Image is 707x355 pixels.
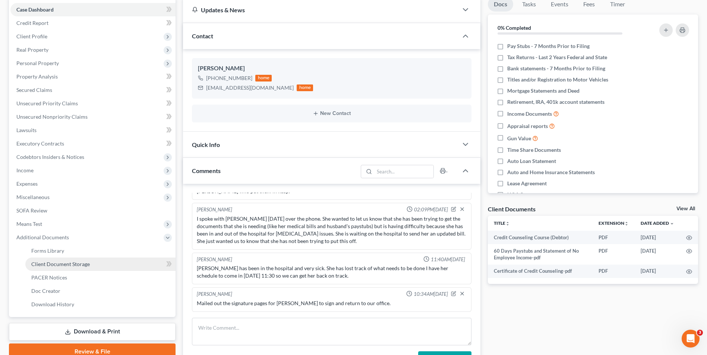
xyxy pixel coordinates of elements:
span: Income [16,167,34,173]
a: PACER Notices [25,271,176,284]
span: Lease Agreement [507,180,547,187]
span: Retirement, IRA, 401k account statements [507,98,605,106]
div: [PERSON_NAME] [197,256,232,263]
span: Tax Returns - Last 2 Years Federal and State [507,54,607,61]
span: Credit Report [16,20,48,26]
span: Unsecured Nonpriority Claims [16,113,88,120]
div: [PERSON_NAME] [198,64,465,73]
span: 3 [697,330,703,336]
a: SOFA Review [10,204,176,217]
span: 11:40AM[DATE] [431,256,465,263]
i: unfold_more [505,221,510,226]
td: [DATE] [635,265,680,278]
td: 60 Days Paystubs and Statement of No Employee Income-pdf [488,244,593,265]
span: Additional Documents [16,234,69,240]
span: Client Document Storage [31,261,90,267]
i: expand_more [670,221,674,226]
span: Codebtors Insiders & Notices [16,154,84,160]
span: Income Documents [507,110,552,118]
strong: 0% Completed [498,25,531,31]
span: Real Property [16,47,48,53]
a: Property Analysis [10,70,176,83]
a: Download History [25,298,176,311]
span: Case Dashboard [16,6,54,13]
span: Pay Stubs - 7 Months Prior to Filing [507,42,590,50]
span: Mortgage Statements and Deed [507,87,580,95]
a: Unsecured Nonpriority Claims [10,110,176,124]
a: View All [676,206,695,211]
a: Download & Print [9,323,176,340]
div: [EMAIL_ADDRESS][DOMAIN_NAME] [206,84,294,92]
span: Bank statements - 7 Months Prior to Filing [507,65,605,72]
td: PDF [593,244,635,265]
div: home [255,75,272,81]
span: Expenses [16,180,38,187]
td: Certificate of Credit Counseling-pdf [488,265,593,278]
span: Miscellaneous [16,194,50,200]
span: Time Share Documents [507,146,561,154]
span: Lawsuits [16,127,37,133]
span: Personal Property [16,60,59,66]
td: [DATE] [635,244,680,265]
a: Credit Report [10,16,176,30]
div: [PERSON_NAME] [197,291,232,298]
span: Gun Value [507,135,531,142]
input: Search... [374,165,433,178]
span: Property Analysis [16,73,58,80]
div: [PHONE_NUMBER] [206,74,252,82]
a: Case Dashboard [10,3,176,16]
span: 10:34AM[DATE] [414,291,448,298]
a: Date Added expand_more [641,220,674,226]
a: Unsecured Priority Claims [10,97,176,110]
td: [DATE] [635,231,680,244]
td: Credit Counseling Course (Debtor) [488,231,593,244]
div: Updates & News [192,6,449,14]
td: PDF [593,265,635,278]
span: Appraisal reports [507,122,548,130]
button: New Contact [198,111,465,116]
span: Forms Library [31,247,64,254]
span: Comments [192,167,221,174]
span: Download History [31,301,74,307]
span: Secured Claims [16,87,52,93]
a: Forms Library [25,244,176,258]
span: Quick Info [192,141,220,148]
a: Secured Claims [10,83,176,97]
a: Lawsuits [10,124,176,137]
td: PDF [593,231,635,244]
i: unfold_more [624,221,629,226]
span: Executory Contracts [16,140,64,147]
a: Executory Contracts [10,137,176,150]
span: Unsecured Priority Claims [16,100,78,106]
span: Contact [192,32,213,39]
span: Titles and/or Registration to Motor Vehicles [507,76,608,83]
div: Client Documents [488,205,536,213]
div: [PERSON_NAME] has been in the hospital and very sick. She has lost track of what needs to be done... [197,265,467,279]
span: PACER Notices [31,274,67,281]
a: Titleunfold_more [494,220,510,226]
a: Client Document Storage [25,258,176,271]
div: [PERSON_NAME] [197,206,232,214]
iframe: Intercom live chat [682,330,700,348]
span: SOFA Review [16,207,47,214]
span: Client Profile [16,33,47,39]
span: Auto Loan Statement [507,157,556,165]
div: I spoke with [PERSON_NAME] [DATE] over the phone. She wanted to let us know that she has been try... [197,215,467,245]
span: Doc Creator [31,288,60,294]
span: HOA Statement [507,191,544,198]
a: Doc Creator [25,284,176,298]
span: Auto and Home Insurance Statements [507,169,595,176]
span: 02:09PM[DATE] [414,206,448,213]
a: Extensionunfold_more [599,220,629,226]
div: Mailed out the signature pages for [PERSON_NAME] to sign and return to our office. [197,300,467,307]
div: home [297,84,313,91]
span: Means Test [16,221,42,227]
